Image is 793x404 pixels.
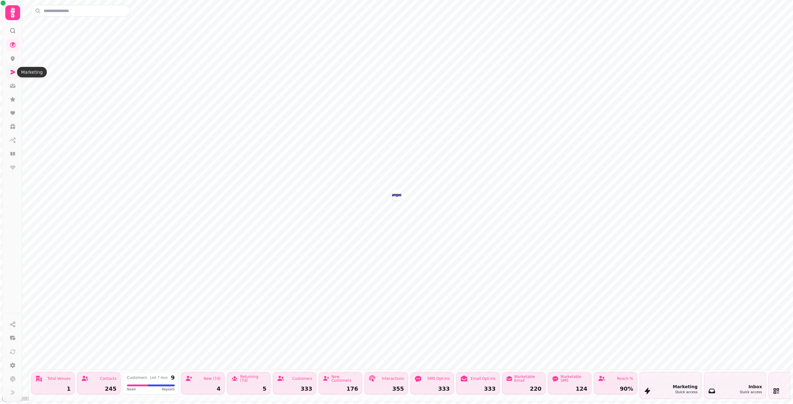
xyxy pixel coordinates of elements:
[231,386,266,392] div: 5
[81,386,116,392] div: 245
[740,384,762,390] div: Inbox
[292,377,312,380] div: Customers
[552,386,587,392] div: 124
[617,377,633,380] div: Reach %
[673,390,698,395] div: Quick access
[640,372,702,399] button: MarketingQuick access
[471,377,496,380] div: Email Opt-ins
[35,386,71,392] div: 1
[204,377,221,380] div: New (7d)
[17,67,47,77] div: Marketing
[673,384,698,390] div: Marketing
[47,377,71,380] div: Total Venues
[369,386,404,392] div: 355
[414,386,450,392] div: 333
[100,377,116,380] div: Contacts
[127,387,136,392] span: New 4
[427,377,450,380] div: SMS Opt-ins
[150,376,168,379] div: Last 7 days
[162,387,175,392] span: Repeat 5
[704,372,766,399] button: InboxQuick access
[460,386,496,392] div: 333
[171,375,175,380] div: 9
[514,375,541,382] div: Marketable Email
[323,386,358,392] div: 176
[561,375,587,382] div: Marketable SMS
[277,386,312,392] div: 333
[331,375,358,382] div: New Customers
[382,377,404,380] div: Interactions
[127,376,147,380] div: Customers
[185,386,221,392] div: 4
[740,390,762,395] div: Quick access
[392,190,401,202] div: Map marker
[506,386,541,392] div: 220
[240,375,266,382] div: Returning (7d)
[392,190,401,200] button: Scottish Hospitality Group venue
[598,386,633,392] div: 90%
[2,395,29,402] a: Mapbox logo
